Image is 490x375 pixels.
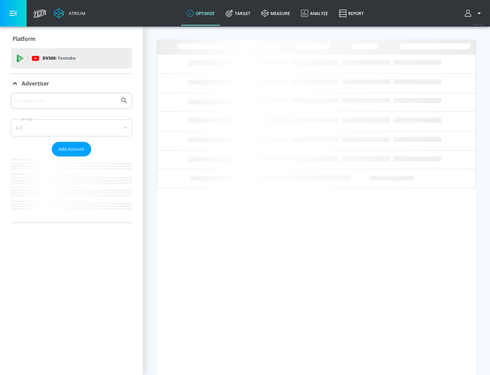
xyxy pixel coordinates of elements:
p: Advertiser [22,80,49,87]
a: measure [256,1,295,26]
div: Atrium [66,10,85,16]
button: Add Account [52,142,91,156]
span: v 4.25.2 [474,22,483,26]
div: DV360: Youtube [11,48,132,69]
span: Add Account [59,145,84,153]
nav: list of Advertiser [11,156,132,223]
a: Atrium [54,8,85,18]
a: Target [220,1,256,26]
label: Sort By [19,117,34,121]
p: Platform [13,35,35,43]
a: Report [333,1,369,26]
input: Search by name [14,96,117,105]
p: DV360: [43,55,76,62]
div: Advertiser [11,93,132,223]
div: Advertiser [11,74,132,93]
div: Platform [11,29,132,48]
div: A-Z [11,119,132,136]
a: optimize [181,1,220,26]
p: Youtube [58,55,76,62]
a: Analyze [295,1,333,26]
